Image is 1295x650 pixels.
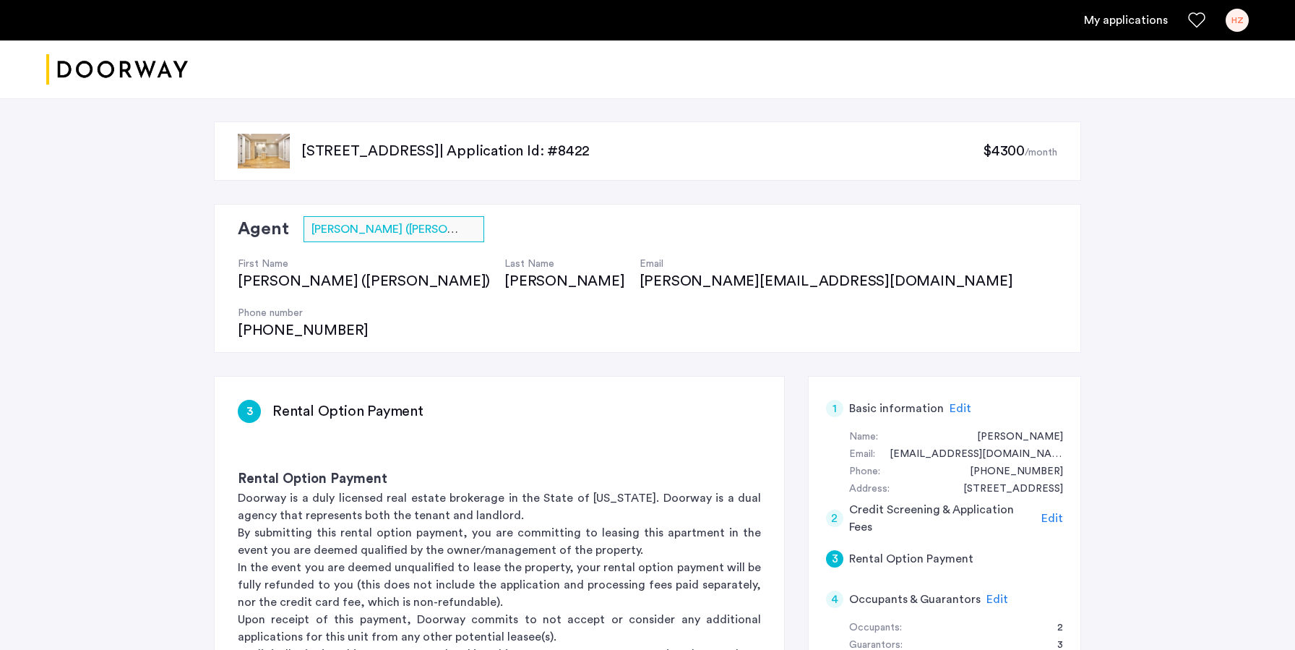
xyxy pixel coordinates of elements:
div: Address: [849,481,890,498]
img: logo [46,43,188,97]
p: [STREET_ADDRESS] | Application Id: #8422 [301,141,983,161]
h3: Rental Option Payment [238,469,761,489]
div: [PERSON_NAME] [504,271,624,291]
div: 3 [826,550,843,568]
p: Upon receipt of this payment, Doorway commits to not accept or consider any additional applicatio... [238,611,761,646]
span: Edit [986,594,1008,605]
div: Helen Ziminsky [963,429,1063,446]
span: Edit [950,403,971,414]
h4: First Name [238,257,490,271]
span: $4300 [983,144,1025,158]
div: 1 [826,400,843,417]
h5: Basic information [849,400,944,417]
div: Phone: [849,463,880,481]
a: My application [1084,12,1168,29]
h2: Agent [238,216,289,242]
span: Edit [1041,513,1063,524]
div: ziminskyh@gmail.com [875,446,1063,463]
a: Cazamio logo [46,43,188,97]
h4: Last Name [504,257,624,271]
h5: Occupants & Guarantors [849,591,981,608]
div: Email: [849,446,875,463]
div: 992 Atlantic Avenue, #2 [949,481,1063,498]
img: apartment [238,134,290,168]
sub: /month [1025,147,1057,158]
div: HZ [1226,9,1249,32]
div: 2 [826,510,843,527]
h5: Rental Option Payment [849,550,973,568]
h4: Email [640,257,1028,271]
div: 4 [826,591,843,608]
div: [PHONE_NUMBER] [238,320,369,341]
a: Favorites [1188,12,1205,29]
h4: Phone number [238,306,369,320]
p: Doorway is a duly licensed real estate brokerage in the State of [US_STATE]. Doorway is a dual ag... [238,489,761,524]
div: 2 [1043,620,1063,637]
div: [PERSON_NAME][EMAIL_ADDRESS][DOMAIN_NAME] [640,271,1028,291]
div: +19146496600 [955,463,1063,481]
p: In the event you are deemed unqualified to lease the property, your rental option payment will be... [238,559,761,611]
div: Occupants: [849,620,902,637]
div: [PERSON_NAME] ([PERSON_NAME]) [238,271,490,291]
h3: Rental Option Payment [272,401,423,422]
p: By submitting this rental option payment, you are committing to leasing this apartment in the eve... [238,524,761,559]
div: Name: [849,429,878,446]
h5: Credit Screening & Application Fees [849,501,1036,536]
div: 3 [238,400,261,423]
